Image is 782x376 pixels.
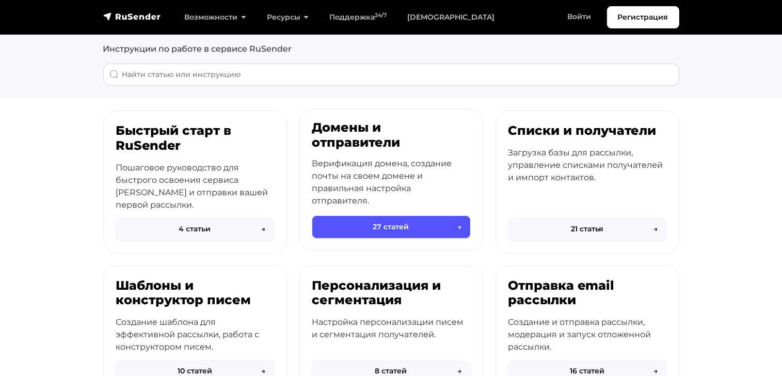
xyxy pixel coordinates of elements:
[116,278,274,308] h3: Шаблоны и конструктор писем
[508,316,666,353] p: Создание и отправка рассылки, модерация и запуск отложенной рассылки.
[508,278,666,308] h3: Отправка email рассылки
[103,111,287,253] a: Быстрый старт в RuSender Пошаговое руководство для быстрого освоения сервиса [PERSON_NAME] и отпр...
[262,224,266,234] span: →
[508,123,666,138] h3: Списки и получатели
[496,111,679,253] a: Списки и получатели Загрузка базы для рассылки, управление списками получателей и импорт контакто...
[312,316,470,341] p: Настройка персонализации писем и сегментация получателей.
[116,316,274,353] p: Создание шаблона для эффективной рассылки, работа с конструктором писем.
[458,222,462,232] span: →
[103,43,679,55] p: Инструкции по работе в сервисе RuSender
[257,7,319,28] a: Ресурсы
[116,218,274,240] button: 4 статьи→
[299,108,483,251] a: Домены и отправители Верификация домена, создание почты на своем домене и правильная настройка от...
[375,12,387,19] sup: 24/7
[508,147,666,184] p: Загрузка базы для рассылки, управление списками получателей и импорт контактов.
[312,216,470,238] button: 27 статей→
[508,218,666,240] button: 21 статья→
[116,162,274,211] p: Пошаговое руководство для быстрого освоения сервиса [PERSON_NAME] и отправки вашей первой рассылки.
[607,6,679,28] a: Регистрация
[174,7,257,28] a: Возможности
[654,224,658,234] span: →
[103,64,679,86] input: When autocomplete results are available use up and down arrows to review and enter to go to the d...
[557,6,602,27] a: Войти
[312,158,470,207] p: Верификация домена, создание почты на своем домене и правильная настройка отправителя.
[312,278,470,308] h3: Персонализация и сегментация
[312,120,470,150] h3: Домены и отправители
[103,11,161,22] img: RuSender
[116,123,274,153] h3: Быстрый старт в RuSender
[319,7,397,28] a: Поддержка24/7
[109,70,119,79] img: Поиск
[397,7,505,28] a: [DEMOGRAPHIC_DATA]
